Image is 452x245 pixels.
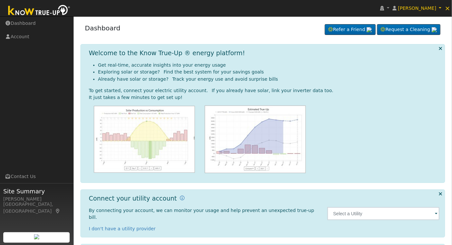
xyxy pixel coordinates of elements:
div: It just takes a few minutes to get set up! [89,94,440,101]
li: Exploring solar or storage? Find the best system for your savings goals [98,69,440,75]
h1: Welcome to the Know True-Up ® energy platform! [89,49,245,57]
input: Select a Utility [327,207,440,220]
img: Know True-Up [5,4,74,18]
h1: Connect your utility account [89,195,177,202]
img: retrieve [367,27,372,32]
li: Already have solar or storage? Track your energy use and avoid surprise bills [98,76,440,83]
div: [PERSON_NAME] [3,196,70,203]
div: [GEOGRAPHIC_DATA], [GEOGRAPHIC_DATA] [3,201,70,215]
li: Get real-time, accurate insights into your energy usage [98,62,440,69]
span: [PERSON_NAME] [398,6,436,11]
img: retrieve [34,234,39,239]
a: Map [55,208,61,214]
span: Site Summary [3,187,70,196]
div: To get started, connect your electric utility account. If you already have solar, link your inver... [89,87,440,94]
a: Dashboard [85,24,121,32]
img: retrieve [432,27,437,32]
span: By connecting your account, we can monitor your usage and help prevent an unexpected true-up bill. [89,208,314,220]
span: × [445,4,450,12]
a: Refer a Friend [325,24,376,35]
a: Request a Cleaning [377,24,441,35]
a: I don't have a utility provider [89,226,156,231]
